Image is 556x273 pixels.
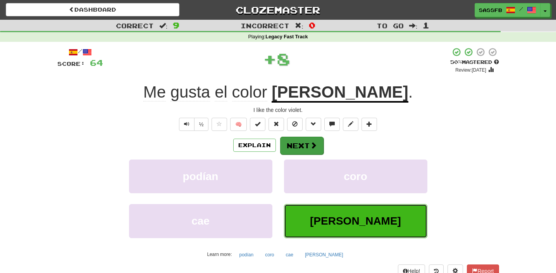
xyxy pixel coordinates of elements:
strong: Legacy Fast Track [265,34,308,39]
div: I like the color violet. [57,106,499,114]
span: coro [344,170,367,182]
span: sassfb [479,7,502,14]
span: Score: [57,60,85,67]
button: Next [280,137,324,155]
span: podían [183,170,219,182]
button: Discuss sentence (alt+u) [324,118,340,131]
button: Explain [233,139,276,152]
span: To go [377,22,404,29]
span: gusta [170,83,210,101]
div: Text-to-speech controls [177,118,209,131]
span: cae [191,215,210,227]
button: [PERSON_NAME] [301,249,348,261]
span: 9 [173,21,179,30]
span: Correct [116,22,154,29]
span: color [232,83,267,101]
button: cae [129,204,272,238]
button: [PERSON_NAME] [284,204,427,238]
span: / [519,6,523,12]
span: . [408,83,413,101]
small: Learn more: [207,252,232,257]
u: [PERSON_NAME] [272,83,408,103]
small: Review: [DATE] [455,67,486,73]
button: Ignore sentence (alt+i) [287,118,303,131]
span: Me [143,83,166,101]
div: Mastered [450,59,499,66]
button: coro [284,160,427,193]
span: : [295,22,303,29]
div: / [57,47,103,57]
button: Add to collection (alt+a) [361,118,377,131]
span: el [215,83,227,101]
button: Favorite sentence (alt+f) [212,118,227,131]
span: + [263,47,277,70]
button: Reset to 0% Mastered (alt+r) [269,118,284,131]
button: Grammar (alt+g) [306,118,321,131]
span: 64 [90,58,103,67]
a: sassfb / [475,3,541,17]
span: 1 [423,21,429,30]
button: 🧠 [230,118,247,131]
span: 0 [309,21,315,30]
span: 8 [277,49,290,69]
button: podían [129,160,272,193]
button: Play sentence audio (ctl+space) [179,118,195,131]
span: 50 % [450,59,462,65]
button: Set this sentence to 100% Mastered (alt+m) [250,118,265,131]
button: cae [282,249,298,261]
a: Clozemaster [191,3,365,17]
button: Edit sentence (alt+d) [343,118,358,131]
span: : [159,22,168,29]
button: ½ [194,118,209,131]
a: Dashboard [6,3,179,16]
span: [PERSON_NAME] [310,215,401,227]
button: podían [235,249,258,261]
button: coro [261,249,278,261]
span: : [409,22,418,29]
span: Incorrect [241,22,289,29]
